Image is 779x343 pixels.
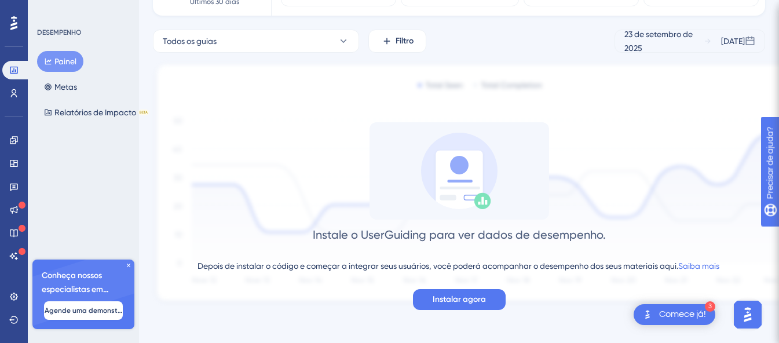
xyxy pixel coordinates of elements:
[730,297,765,332] iframe: Iniciador do Assistente de IA do UserGuiding
[45,306,137,315] font: Agende uma demonstração
[37,28,82,37] font: DESEMPENHO
[163,37,217,46] font: Todos os guias
[634,304,715,325] div: Abra a lista de verificação Comece!, módulos restantes: 3
[313,228,606,242] font: Instale o UserGuiding para ver dados de desempenho.
[42,271,109,308] font: Conheça nossos especialistas em integração 🎧
[27,5,100,14] font: Precisar de ajuda?
[198,261,678,271] font: Depois de instalar o código e começar a integrar seus usuários, você poderá acompanhar o desempen...
[153,30,359,53] button: Todos os guias
[413,289,506,310] button: Instalar agora
[368,30,426,53] button: Filtro
[678,261,719,271] a: Saiba mais
[641,308,654,322] img: imagem-do-lançador-texto-alternativo
[54,82,77,92] font: Metas
[624,30,693,53] font: 23 de setembro de 2025
[54,108,136,117] font: Relatórios de Impacto
[708,303,712,309] font: 3
[140,110,148,114] font: BETA
[396,36,414,46] font: Filtro
[721,37,745,46] font: [DATE]
[37,102,156,123] button: Relatórios de ImpactoBETA
[54,57,76,66] font: Painel
[433,294,486,304] font: Instalar agora
[37,76,84,97] button: Metas
[659,309,706,319] font: Comece já!
[37,51,83,72] button: Painel
[44,301,123,320] button: Agende uma demonstração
